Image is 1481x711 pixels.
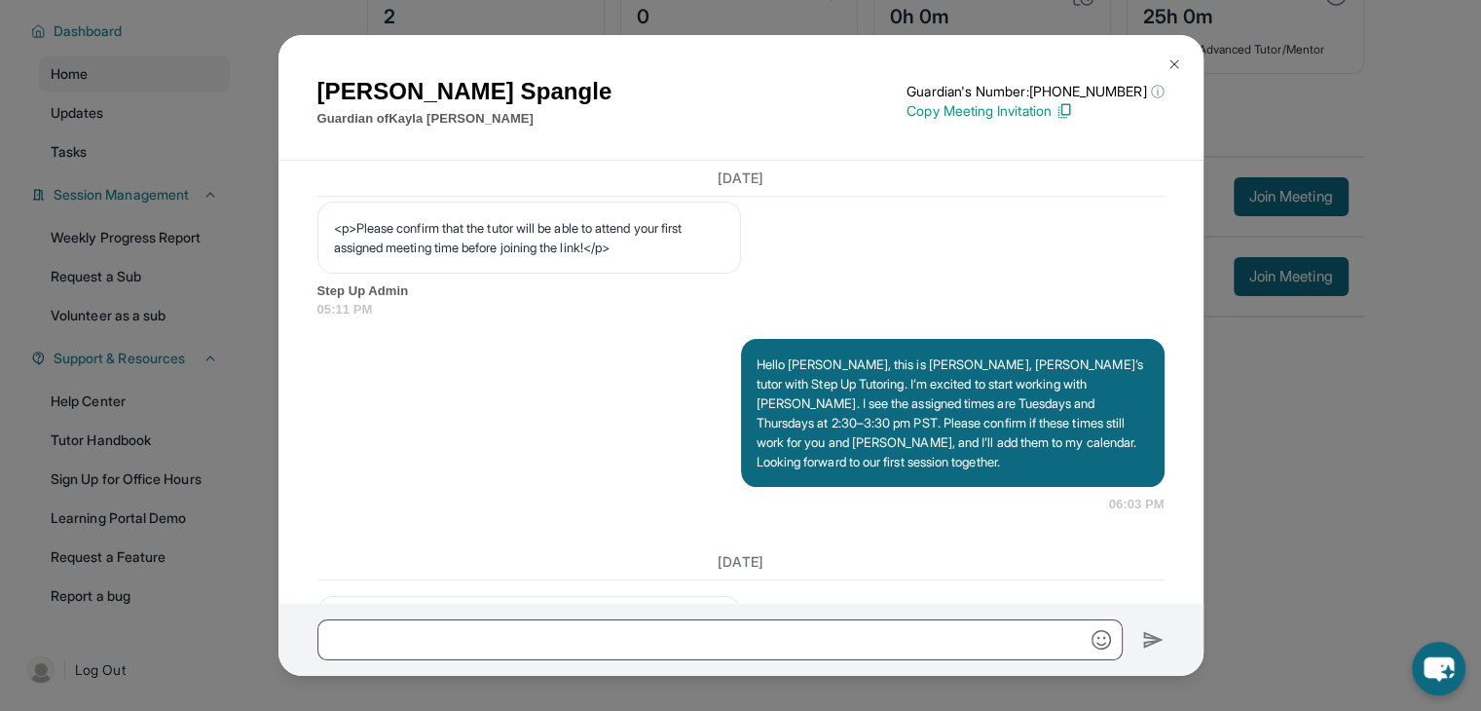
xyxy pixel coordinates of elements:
img: Copy Icon [1055,102,1073,120]
p: Hello [PERSON_NAME], this is [PERSON_NAME], [PERSON_NAME]’s tutor with Step Up Tutoring. I’m exci... [757,355,1149,471]
p: Guardian of Kayla [PERSON_NAME] [317,109,612,129]
span: ⓘ [1150,82,1164,101]
img: Emoji [1092,630,1111,650]
p: Guardian's Number: [PHONE_NUMBER] [907,82,1164,101]
h3: [DATE] [317,552,1165,572]
h3: [DATE] [317,168,1165,188]
p: Copy Meeting Invitation [907,101,1164,121]
img: Close Icon [1166,56,1182,72]
p: <p>Please confirm that the tutor will be able to attend your first assigned meeting time before j... [334,218,724,257]
span: 05:11 PM [317,300,1165,319]
img: Send icon [1142,628,1165,652]
h1: [PERSON_NAME] Spangle [317,74,612,109]
span: Step Up Admin [317,281,1165,301]
span: 06:03 PM [1109,495,1165,514]
button: chat-button [1412,642,1465,695]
